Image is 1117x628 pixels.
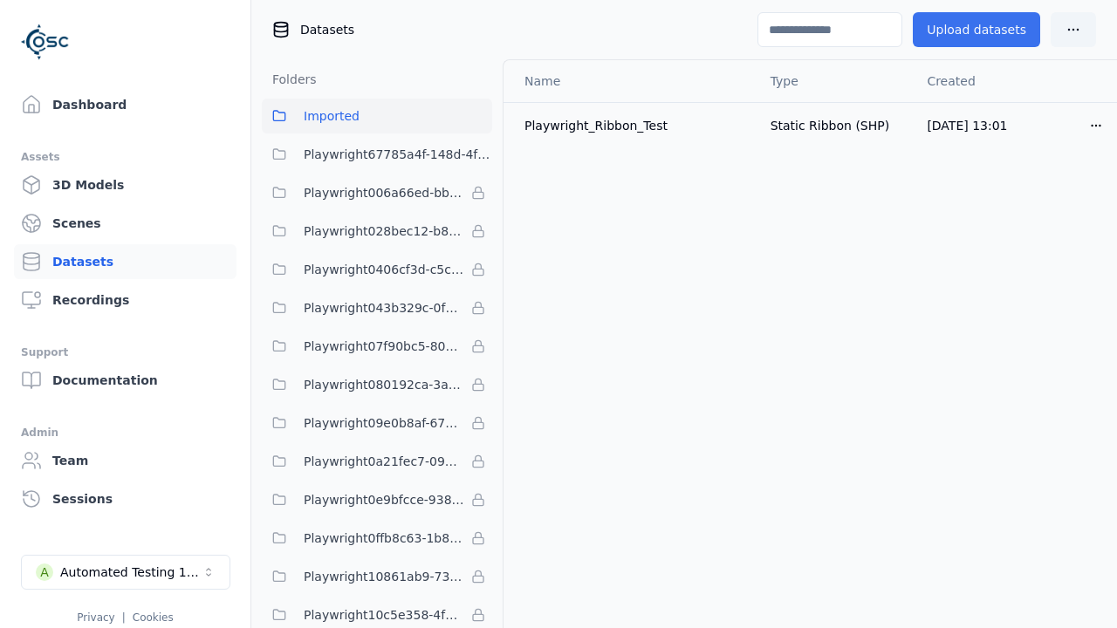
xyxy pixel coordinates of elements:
[304,413,464,433] span: Playwright09e0b8af-6797-487c-9a58-df45af994400
[14,283,236,317] a: Recordings
[262,290,492,325] button: Playwright043b329c-0fea-4eef-a1dd-c1b85d96f68d
[133,611,174,624] a: Cookies
[300,21,354,38] span: Datasets
[14,443,236,478] a: Team
[913,60,1075,102] th: Created
[262,521,492,556] button: Playwright0ffb8c63-1b89-42f9-8930-08c6864de4e8
[14,167,236,202] a: 3D Models
[21,17,70,66] img: Logo
[304,374,464,395] span: Playwright080192ca-3ab8-4170-8689-2c2dffafb10d
[304,221,464,242] span: Playwright028bec12-b853-4041-8716-f34111cdbd0b
[524,117,743,134] div: Playwright_Ribbon_Test
[304,489,464,510] span: Playwright0e9bfcce-9385-4655-aad9-5e1830d0cbce
[504,60,757,102] th: Name
[262,175,492,210] button: Playwright006a66ed-bbfa-4b84-a6f2-8b03960da6f1
[262,444,492,479] button: Playwright0a21fec7-093e-446e-ac90-feefe60349da
[14,87,236,122] a: Dashboard
[304,336,464,357] span: Playwright07f90bc5-80d1-4d58-862e-051c9f56b799
[304,259,464,280] span: Playwright0406cf3d-c5c6-4809-a891-d4d7aaf60441
[262,559,492,594] button: Playwright10861ab9-735f-4df9-aafe-eebd5bc866d9
[262,99,492,133] button: Imported
[304,604,464,625] span: Playwright10c5e358-4f76-4599-baaf-fd5b2776e6be
[304,182,464,203] span: Playwright006a66ed-bbfa-4b84-a6f2-8b03960da6f1
[21,422,230,443] div: Admin
[304,528,464,549] span: Playwright0ffb8c63-1b89-42f9-8930-08c6864de4e8
[60,563,202,581] div: Automated Testing 1 - Playwright
[304,566,464,587] span: Playwright10861ab9-735f-4df9-aafe-eebd5bc866d9
[21,147,230,167] div: Assets
[304,297,464,318] span: Playwright043b329c-0fea-4eef-a1dd-c1b85d96f68d
[262,71,317,88] h3: Folders
[927,119,1007,133] span: [DATE] 13:01
[14,363,236,398] a: Documentation
[21,555,230,590] button: Select a workspace
[304,106,360,126] span: Imported
[262,137,492,172] button: Playwright67785a4f-148d-4fca-8377-30898b20f4a2
[14,481,236,516] a: Sessions
[262,214,492,249] button: Playwright028bec12-b853-4041-8716-f34111cdbd0b
[262,252,492,287] button: Playwright0406cf3d-c5c6-4809-a891-d4d7aaf60441
[122,611,126,624] span: |
[262,367,492,402] button: Playwright080192ca-3ab8-4170-8689-2c2dffafb10d
[36,563,53,581] div: A
[913,12,1040,47] button: Upload datasets
[14,206,236,241] a: Scenes
[262,482,492,517] button: Playwright0e9bfcce-9385-4655-aad9-5e1830d0cbce
[77,611,114,624] a: Privacy
[21,342,230,363] div: Support
[262,406,492,440] button: Playwright09e0b8af-6797-487c-9a58-df45af994400
[757,60,914,102] th: Type
[304,451,464,472] span: Playwright0a21fec7-093e-446e-ac90-feefe60349da
[14,244,236,279] a: Datasets
[757,102,914,148] td: Static Ribbon (SHP)
[262,329,492,364] button: Playwright07f90bc5-80d1-4d58-862e-051c9f56b799
[304,144,492,165] span: Playwright67785a4f-148d-4fca-8377-30898b20f4a2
